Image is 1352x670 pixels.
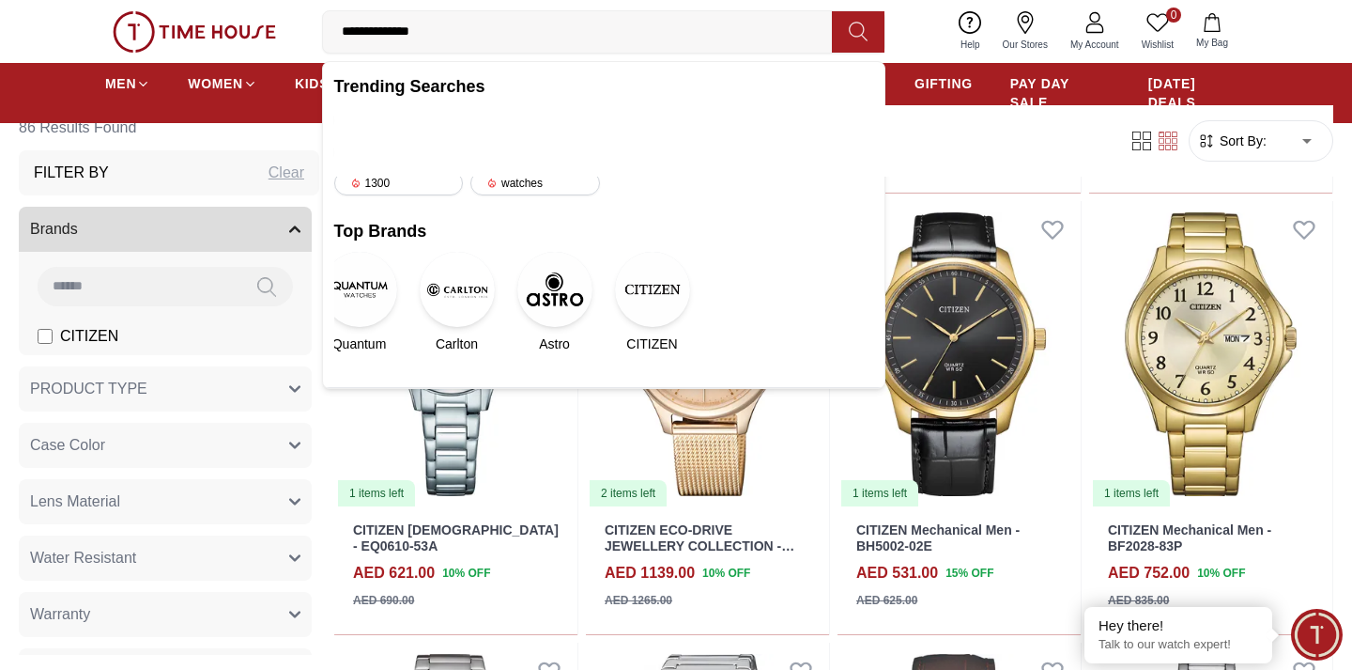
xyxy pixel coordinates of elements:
[334,252,385,353] a: QuantumQuantum
[30,603,90,626] span: Warranty
[1185,9,1239,54] button: My Bag
[626,335,677,353] span: CITIZEN
[19,479,312,524] button: Lens Material
[856,592,917,609] div: AED 625.00
[1148,74,1247,112] span: [DATE] DEALS
[332,335,387,353] span: Quantum
[1063,38,1127,52] span: My Account
[19,592,312,637] button: Warranty
[590,480,667,506] div: 2 items left
[334,73,873,100] h2: Trending Searches
[353,562,435,584] h4: AED 621.00
[1166,8,1181,23] span: 0
[322,252,397,327] img: Quantum
[605,522,794,569] a: CITIZEN ECO-DRIVE JEWELLERY COLLECTION - EM0503-83X
[30,378,147,400] span: PRODUCT TYPE
[1089,201,1332,507] img: CITIZEN Mechanical Men - BF2028-83P
[19,536,312,581] button: Water Resistant
[1197,132,1267,150] button: Sort By:
[605,592,672,609] div: AED 1265.00
[188,67,257,101] a: WOMEN
[539,335,570,353] span: Astro
[269,162,304,184] div: Clear
[702,565,750,582] span: 10 % OFF
[837,201,1081,507] a: CITIZEN Mechanical Men - BH5002-02E1 items left
[1291,609,1343,661] div: Chat Widget
[837,201,1081,507] img: CITIZEN Mechanical Men - BH5002-02E
[1197,565,1245,582] span: 10 % OFF
[30,491,120,513] span: Lens Material
[19,423,312,468] button: Case Color
[60,325,118,348] span: CITIZEN
[991,8,1059,55] a: Our Stores
[530,252,580,353] a: AstroAstro
[105,67,150,101] a: MEN
[1216,132,1267,150] span: Sort By:
[436,335,478,353] span: Carlton
[949,8,991,55] a: Help
[914,67,973,101] a: GIFTING
[105,74,136,93] span: MEN
[19,105,319,150] h6: 86 Results Found
[19,366,312,412] button: PRODUCT TYPE
[334,218,873,244] h2: Top Brands
[295,74,329,93] span: KIDS
[338,480,415,506] div: 1 items left
[1010,74,1111,112] span: PAY DAY SALE
[953,38,988,52] span: Help
[30,218,78,241] span: Brands
[1010,67,1111,119] a: PAY DAY SALE
[1130,8,1185,55] a: 0Wishlist
[1134,38,1181,52] span: Wishlist
[1189,36,1236,50] span: My Bag
[1098,637,1258,653] p: Talk to our watch expert!
[188,74,243,93] span: WOMEN
[442,565,490,582] span: 10 % OFF
[34,162,109,184] h3: Filter By
[615,252,690,327] img: CITIZEN
[30,434,105,457] span: Case Color
[1108,522,1271,553] a: CITIZEN Mechanical Men - BF2028-83P
[841,480,918,506] div: 1 items left
[295,67,343,101] a: KIDS
[470,171,600,195] div: watches
[113,11,276,53] img: ...
[353,592,414,609] div: AED 690.00
[1093,480,1170,506] div: 1 items left
[914,74,973,93] span: GIFTING
[1098,616,1258,635] div: Hey there!
[334,171,464,195] div: 1300
[517,252,592,327] img: Astro
[1108,562,1190,584] h4: AED 752.00
[605,562,695,584] h4: AED 1139.00
[995,38,1055,52] span: Our Stores
[19,207,312,252] button: Brands
[432,252,483,353] a: CarltonCarlton
[627,252,678,353] a: CITIZENCITIZEN
[1108,592,1169,609] div: AED 835.00
[1148,67,1247,119] a: [DATE] DEALS
[856,562,938,584] h4: AED 531.00
[38,329,53,344] input: CITIZEN
[420,252,495,327] img: Carlton
[945,565,993,582] span: 15 % OFF
[1089,201,1332,507] a: CITIZEN Mechanical Men - BF2028-83P1 items left
[353,522,559,553] a: CITIZEN [DEMOGRAPHIC_DATA] - EQ0610-53A
[30,547,136,569] span: Water Resistant
[856,522,1020,553] a: CITIZEN Mechanical Men - BH5002-02E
